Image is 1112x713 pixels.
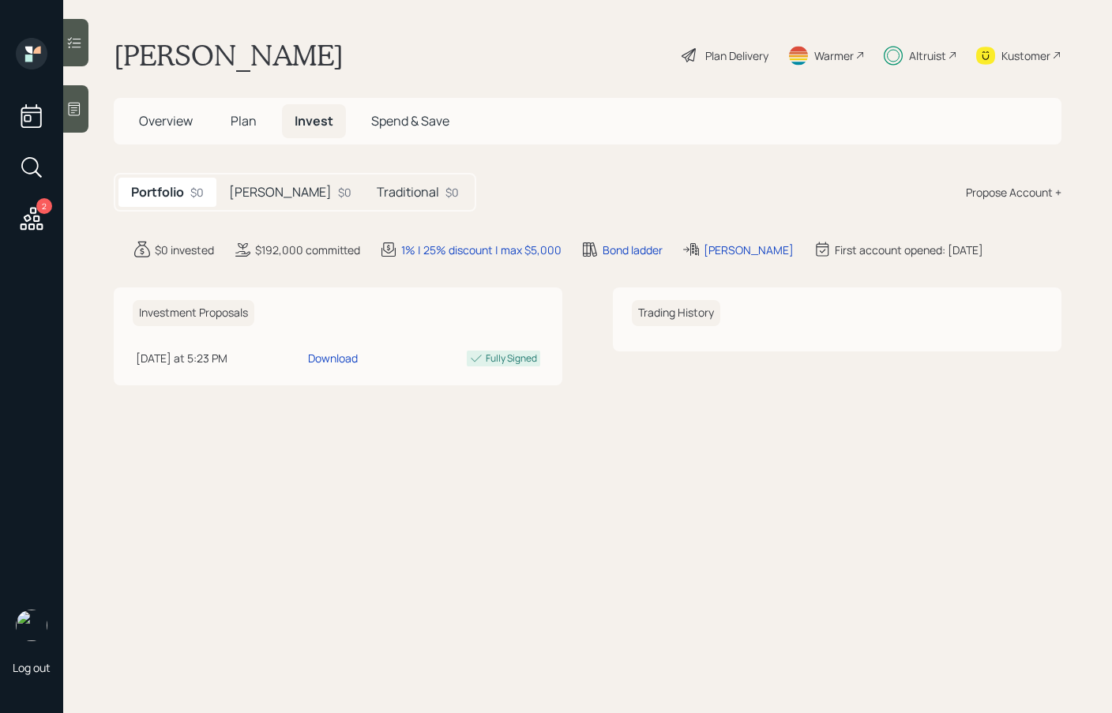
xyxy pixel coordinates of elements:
[255,242,360,258] div: $192,000 committed
[136,350,302,366] div: [DATE] at 5:23 PM
[16,610,47,641] img: aleksandra-headshot.png
[909,47,946,64] div: Altruist
[704,242,794,258] div: [PERSON_NAME]
[133,300,254,326] h6: Investment Proposals
[632,300,720,326] h6: Trading History
[295,112,333,129] span: Invest
[445,184,459,201] div: $0
[371,112,449,129] span: Spend & Save
[114,38,344,73] h1: [PERSON_NAME]
[338,184,351,201] div: $0
[229,185,332,200] h5: [PERSON_NAME]
[190,184,204,201] div: $0
[835,242,983,258] div: First account opened: [DATE]
[139,112,193,129] span: Overview
[231,112,257,129] span: Plan
[36,198,52,214] div: 2
[1001,47,1050,64] div: Kustomer
[377,185,439,200] h5: Traditional
[814,47,854,64] div: Warmer
[705,47,768,64] div: Plan Delivery
[603,242,663,258] div: Bond ladder
[308,350,358,366] div: Download
[131,185,184,200] h5: Portfolio
[966,184,1061,201] div: Propose Account +
[155,242,214,258] div: $0 invested
[13,660,51,675] div: Log out
[486,351,537,366] div: Fully Signed
[401,242,562,258] div: 1% | 25% discount | max $5,000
